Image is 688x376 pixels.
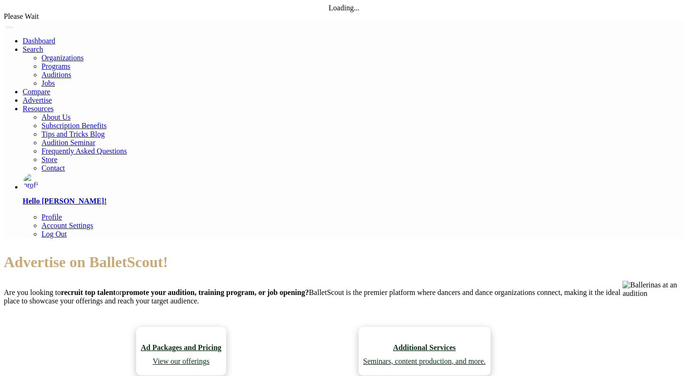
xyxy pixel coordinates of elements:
b: promote your audition, training program, or job opening? [122,288,309,296]
a: Log Out [41,230,67,238]
a: Profile [41,213,62,221]
a: Additional Services Seminars, content production, and more. [359,327,491,376]
a: Auditions [41,71,71,79]
a: Search [23,45,43,53]
a: Compare [23,88,50,96]
a: Advertise [23,96,52,104]
a: Store [41,155,57,163]
ul: Resources [23,213,684,238]
b: recruit top talent [61,288,115,296]
button: Toggle navigation [6,26,13,28]
a: Organizations [41,54,83,62]
ul: Resources [23,54,684,88]
a: Contact [41,164,65,172]
div: Please Wait [4,12,684,21]
a: Resources [23,105,54,113]
p: Are you looking to or BalletScout is the premier platform where dancers and dance organizations c... [4,288,622,305]
a: Account Settings [41,221,93,229]
a: Jobs [41,79,55,87]
a: Dashboard [23,37,55,45]
span: View our offerings [141,358,221,365]
a: Frequently Asked Questions [41,147,127,155]
a: Programs [41,62,70,70]
a: Tips and Tricks Blog [41,130,105,138]
span: Loading... [328,4,359,12]
h1: Advertise on BalletScout! [4,253,684,271]
a: About Us [41,113,71,121]
img: Ballerinas at an audition [622,281,684,298]
span: Seminars, content production, and more. [363,358,486,365]
a: Ad Packages and Pricing View our offerings [136,327,226,376]
a: Subscription Benefits [41,122,106,130]
a: Audition Seminar [41,139,95,147]
ul: Resources [23,113,684,172]
a: Hello [PERSON_NAME]! [23,197,106,205]
img: profile picture [24,173,44,198]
